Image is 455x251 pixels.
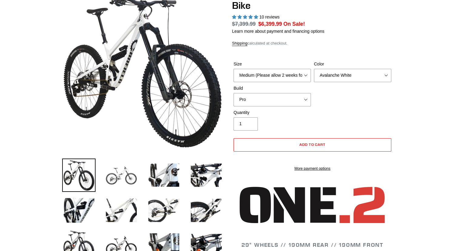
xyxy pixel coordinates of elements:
span: On Sale! [283,20,305,28]
img: Load image into Gallery viewer, ONE.2 Super Enduro - Complete Bike [62,194,96,227]
label: Build [234,85,311,92]
button: Add to cart [234,138,391,152]
span: 5.00 stars [232,15,259,19]
span: 29" WHEELS // 190MM REAR // 190MM FRONT [241,241,383,248]
a: More payment options [234,166,391,171]
div: calculated at checkout. [232,40,393,46]
img: Load image into Gallery viewer, ONE.2 Super Enduro - Complete Bike [190,194,223,227]
s: $7,399.99 [232,21,256,27]
label: Color [314,61,391,67]
img: Load image into Gallery viewer, ONE.2 Super Enduro - Complete Bike [190,159,223,192]
img: Load image into Gallery viewer, ONE.2 Super Enduro - Complete Bike [147,194,180,227]
label: Quantity [234,109,311,116]
img: Load image into Gallery viewer, ONE.2 Super Enduro - Complete Bike [147,159,180,192]
a: Shipping [232,41,248,46]
img: Load image into Gallery viewer, ONE.2 Super Enduro - Complete Bike [62,159,96,192]
a: Learn more about payment and financing options [232,29,324,34]
img: Load image into Gallery viewer, ONE.2 Super Enduro - Complete Bike [105,159,138,192]
img: Load image into Gallery viewer, ONE.2 Super Enduro - Complete Bike [105,194,138,227]
span: $6,399.99 [258,21,282,27]
span: Add to cart [299,142,326,147]
label: Size [234,61,311,67]
span: 10 reviews [259,15,280,19]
